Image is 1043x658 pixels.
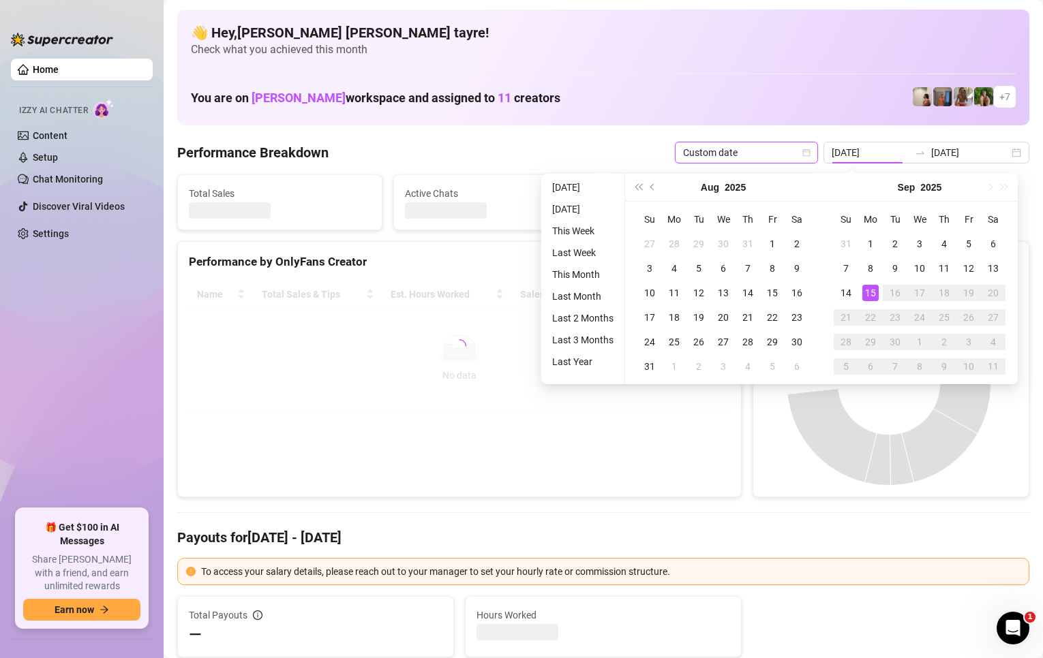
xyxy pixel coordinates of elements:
[189,608,247,623] span: Total Payouts
[189,186,371,201] span: Total Sales
[931,145,1009,160] input: End date
[19,104,88,117] span: Izzy AI Chatter
[764,253,1018,271] div: Sales by OnlyFans Creator
[23,521,140,548] span: 🎁 Get $100 in AI Messages
[913,87,932,106] img: Ralphy
[189,253,730,271] div: Performance by OnlyFans Creator
[33,174,103,185] a: Chat Monitoring
[33,64,59,75] a: Home
[498,91,511,105] span: 11
[683,142,810,163] span: Custom date
[477,608,730,623] span: Hours Worked
[915,147,926,158] span: to
[33,130,67,141] a: Content
[915,147,926,158] span: swap-right
[453,339,466,353] span: loading
[997,612,1029,644] iframe: Intercom live chat
[933,87,952,106] img: Wayne
[191,91,560,106] h1: You are on workspace and assigned to creators
[802,148,811,157] span: calendar
[253,610,262,620] span: info-circle
[100,605,109,614] span: arrow-right
[191,23,1016,42] h4: 👋 Hey, [PERSON_NAME] [PERSON_NAME] tayre !
[33,152,58,163] a: Setup
[189,624,202,646] span: —
[33,201,125,212] a: Discover Viral Videos
[177,528,1029,547] h4: Payouts for [DATE] - [DATE]
[974,87,993,106] img: Nathaniel
[177,143,329,162] h4: Performance Breakdown
[186,567,196,576] span: exclamation-circle
[201,564,1021,579] div: To access your salary details, please reach out to your manager to set your hourly rate or commis...
[55,604,94,615] span: Earn now
[23,599,140,621] button: Earn nowarrow-right
[1025,612,1036,623] span: 1
[999,89,1010,104] span: + 7
[620,186,802,201] span: Messages Sent
[405,186,587,201] span: Active Chats
[93,99,115,119] img: AI Chatter
[11,33,113,46] img: logo-BBDzfeDw.svg
[191,42,1016,57] span: Check what you achieved this month
[832,145,909,160] input: Start date
[33,228,69,239] a: Settings
[252,91,346,105] span: [PERSON_NAME]
[23,553,140,593] span: Share [PERSON_NAME] with a friend, and earn unlimited rewards
[954,87,973,106] img: Nathaniel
